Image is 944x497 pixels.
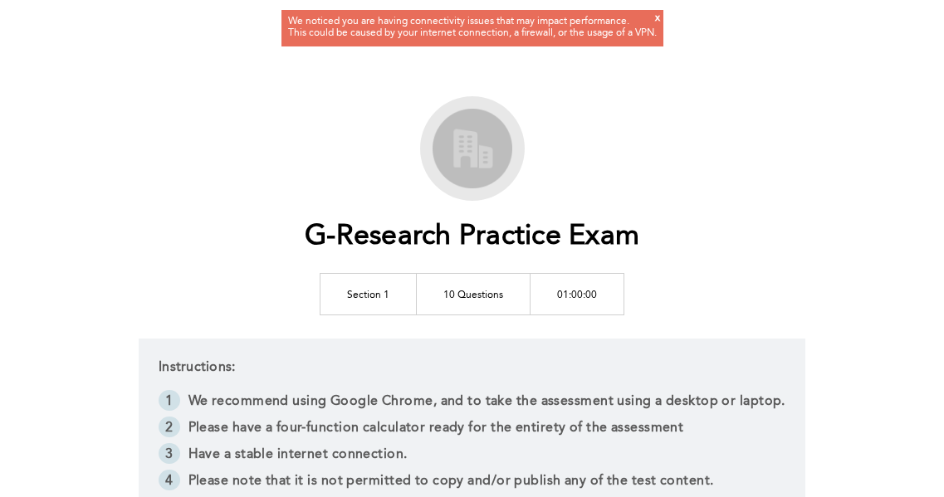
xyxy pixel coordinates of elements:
[305,220,639,254] h1: G-Research Practice Exam
[531,273,624,314] td: 01:00:00
[159,443,785,470] li: Have a stable internet connection.
[159,470,785,496] li: Please note that it is not permitted to copy and/or publish any of the test content.
[288,17,657,40] div: We noticed you are having connectivity issues that may impact performance. This could be caused b...
[159,390,785,417] li: We recommend using Google Chrome, and to take the assessment using a desktop or laptop.
[427,103,518,194] img: G-Research
[159,417,785,443] li: Please have a four-function calculator ready for the entirety of the assessment
[320,273,417,314] td: Section 1
[655,13,660,34] div: x
[417,273,531,314] td: 10 Questions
